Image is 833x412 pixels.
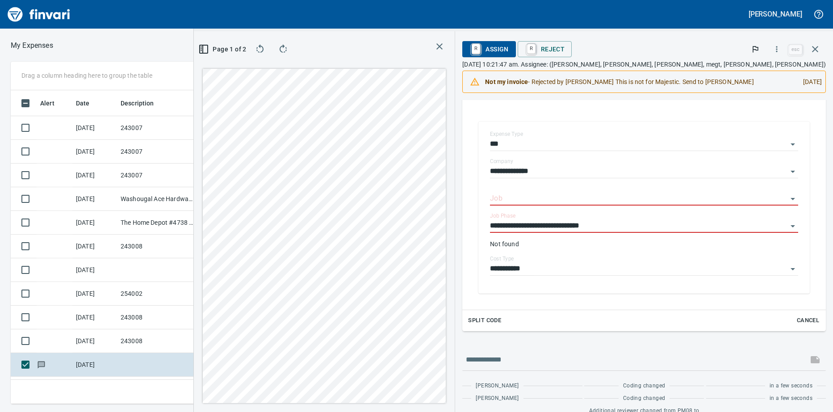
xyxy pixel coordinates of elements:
td: [DATE] [72,211,117,235]
h5: [PERSON_NAME] [749,9,802,19]
span: Alert [40,98,66,109]
span: Page 1 of 2 [205,44,242,55]
span: Date [76,98,90,109]
span: in a few seconds [770,382,812,391]
td: [DATE] [72,235,117,258]
td: The Home Depot #4738 [GEOGRAPHIC_DATA] [GEOGRAPHIC_DATA] [117,211,197,235]
button: RReject [518,41,572,57]
td: 254002 [117,282,197,306]
span: This records your message into the invoice and notifies anyone mentioned [804,349,826,370]
div: - Rejected by [PERSON_NAME] This is not for Majestic. Send to [PERSON_NAME] [485,74,796,90]
span: in a few seconds [770,394,812,403]
a: esc [789,45,802,55]
td: Washougal Ace Hardware Washougal [GEOGRAPHIC_DATA] [117,187,197,211]
td: 243008 [117,306,197,329]
img: Finvari [5,4,72,25]
p: Drag a column heading here to group the table [21,71,152,80]
label: Job Phase [490,213,515,219]
span: Has messages [37,362,46,367]
button: Page 1 of 2 [201,41,245,57]
label: Cost Type [490,256,514,261]
a: R [472,44,480,54]
span: Cancel [796,315,820,326]
button: Flag [745,39,765,59]
td: 243007 [117,164,197,187]
div: [DATE] [796,74,822,90]
td: [DATE] [72,164,117,187]
div: Expand [462,109,826,331]
td: [DATE] [72,329,117,353]
td: [DATE] [72,353,117,377]
span: Coding changed [623,382,666,391]
button: More [767,39,787,59]
td: 243008 [117,329,197,353]
nav: breadcrumb [11,40,53,51]
button: Open [787,193,799,205]
td: [DATE] [72,116,117,140]
button: Split Code [466,314,503,328]
label: Expense Type [490,131,523,137]
p: Not found [490,240,798,248]
button: Open [787,220,799,232]
span: Split Code [468,315,501,326]
span: Coding changed [623,394,666,403]
label: Company [490,159,513,164]
td: [DATE] [72,258,117,282]
span: Description [121,98,166,109]
td: 243007 [117,116,197,140]
span: [PERSON_NAME] [476,382,519,391]
span: Close invoice [787,38,826,60]
span: Assign [469,42,508,57]
td: 243008 [117,235,197,258]
button: RAssign [462,41,515,57]
p: My Expenses [11,40,53,51]
button: [PERSON_NAME] [746,7,804,21]
span: Reject [525,42,565,57]
span: [PERSON_NAME] [476,394,519,403]
td: [DATE] [72,282,117,306]
span: Description [121,98,154,109]
button: Open [787,138,799,151]
td: [DATE] [72,187,117,211]
p: [DATE] 10:21:47 am. Assignee: ([PERSON_NAME], [PERSON_NAME], [PERSON_NAME], megt, [PERSON_NAME], ... [462,60,826,69]
span: Date [76,98,101,109]
td: 243007 [117,140,197,164]
td: [DATE] [72,140,117,164]
td: [DATE] [72,306,117,329]
span: Alert [40,98,54,109]
button: Open [787,165,799,178]
strong: Not my invoice [485,78,528,85]
a: R [527,44,536,54]
button: Open [787,263,799,275]
button: Cancel [794,314,822,328]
